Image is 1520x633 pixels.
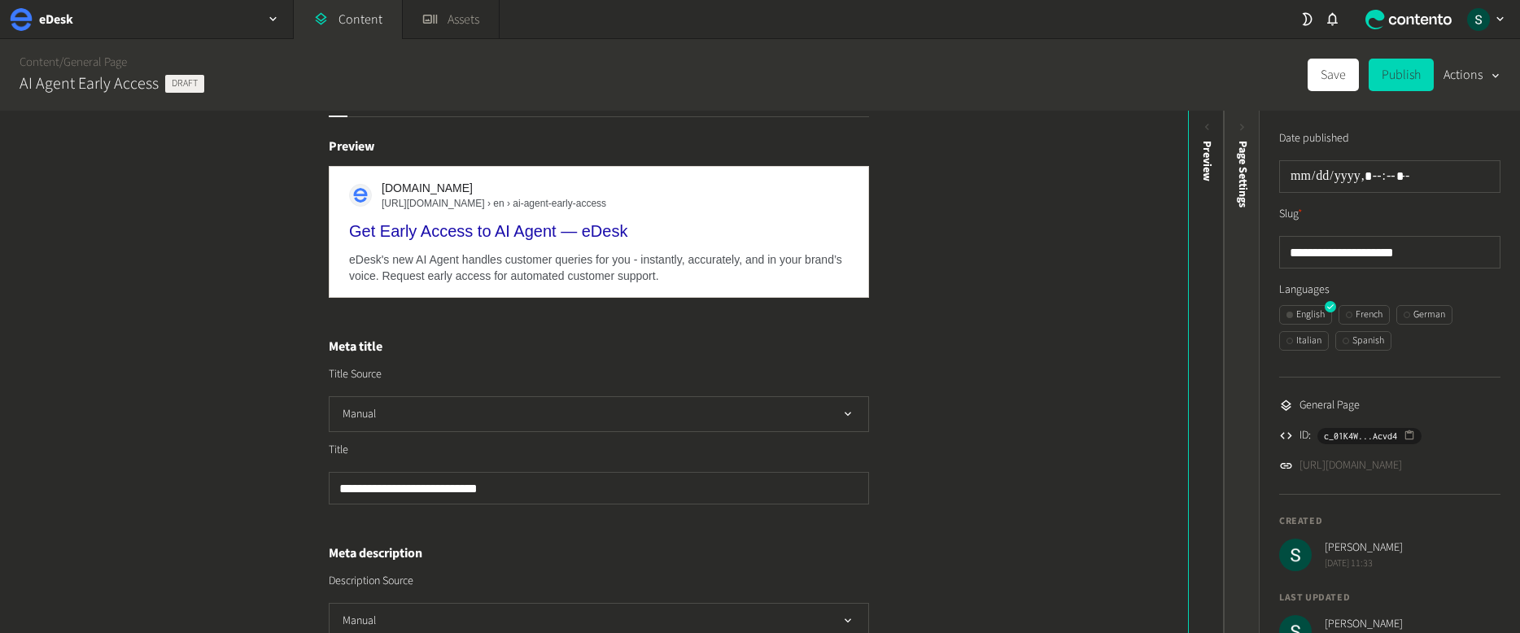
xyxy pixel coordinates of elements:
[1279,591,1500,605] h4: Last updated
[1325,557,1403,571] span: [DATE] 11:33
[1299,397,1360,414] span: General Page
[329,573,413,589] label: Description Source
[329,137,869,156] h4: Preview
[1346,308,1382,322] div: French
[1444,59,1500,91] button: Actions
[353,188,368,203] img: apple-touch-icon.png
[1324,429,1397,443] span: c_01K4W...Acvd4
[1325,616,1403,633] span: [PERSON_NAME]
[382,180,606,196] span: [DOMAIN_NAME]
[1279,282,1500,299] label: Languages
[1369,59,1434,91] button: Publish
[20,72,159,96] h2: AI Agent Early Access
[1279,514,1500,529] h4: Created
[349,180,849,242] a: [DOMAIN_NAME][URL][DOMAIN_NAME] › en › ai-agent-early-accessGet Early Access to AI Agent — eDesk
[1299,427,1311,444] span: ID:
[1299,457,1402,474] a: [URL][DOMAIN_NAME]
[1317,428,1422,444] button: c_01K4W...Acvd4
[329,396,869,432] button: Manual
[20,54,59,71] a: Content
[1325,539,1403,557] span: [PERSON_NAME]
[1335,331,1391,351] button: Spanish
[63,54,127,71] a: General Page
[1396,305,1452,325] button: German
[1279,539,1312,571] img: Sarah Grady
[329,366,382,382] label: Title Source
[1339,305,1390,325] button: French
[1279,130,1349,147] label: Date published
[349,251,849,284] div: eDesk's new AI Agent handles customer queries for you - instantly, accurately, and in your brand’...
[10,8,33,31] img: eDesk
[39,10,73,29] h2: eDesk
[1279,305,1332,325] button: English
[1343,334,1384,348] div: Spanish
[1308,59,1359,91] button: Save
[59,54,63,71] span: /
[1404,308,1445,322] div: German
[329,442,348,459] label: Title
[1199,141,1216,181] div: Preview
[1286,334,1321,348] div: Italian
[165,75,204,93] span: Draft
[1467,8,1490,31] img: Sarah Grady
[1279,206,1303,223] label: Slug
[1286,308,1325,322] div: English
[1279,331,1329,351] button: Italian
[329,337,869,356] h4: Meta title
[349,220,849,242] div: Get Early Access to AI Agent — eDesk
[1234,141,1251,207] span: Page Settings
[382,196,606,211] span: [URL][DOMAIN_NAME] › en › ai-agent-early-access
[329,544,869,563] h4: Meta description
